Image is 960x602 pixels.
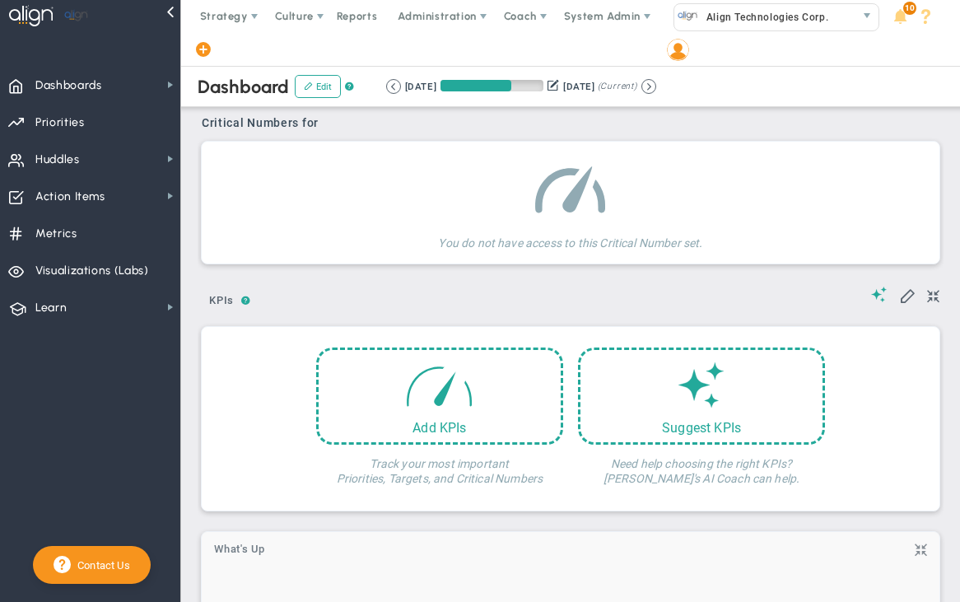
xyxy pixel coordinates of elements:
span: Coach [504,10,537,22]
span: Suggestions (AI Feature) [871,287,888,302]
button: Edit [295,75,341,98]
h4: Track your most important Priorities, Targets, and Critical Numbers [316,445,563,486]
span: 10 [903,2,916,15]
span: Administration [398,10,476,22]
span: Align Technologies Corp. [698,6,828,29]
span: Action Items [35,180,105,214]
span: Visualizations (Labs) [35,254,149,288]
span: Metrics [35,217,77,251]
button: Go to previous period [386,79,401,94]
span: System Admin [564,10,641,22]
span: KPIs [202,287,241,314]
img: 10991.Company.photo [678,6,698,26]
span: Strategy [200,10,248,22]
div: [DATE] [563,79,594,94]
span: select [855,4,878,30]
button: KPIs [202,287,241,316]
span: Learn [35,291,67,325]
div: [DATE] [405,79,436,94]
span: Culture [275,10,314,22]
span: Priorities [35,105,85,140]
h4: You do not have access to this Critical Number set. [438,224,702,250]
button: Go to next period [641,79,656,94]
img: 64089.Person.photo [667,39,689,61]
span: Edit My KPIs [899,287,916,303]
div: Add KPIs [319,420,561,436]
span: Contact Us [71,558,130,573]
div: Period Progress: 69% Day 63 of 91 with 28 remaining. [440,80,543,91]
h4: Need help choosing the right KPIs? [PERSON_NAME]'s AI Coach can help. [578,445,825,486]
div: Suggest KPIs [580,420,823,436]
span: Dashboards [35,68,102,103]
span: Critical Numbers for [202,115,323,131]
span: Huddles [35,142,80,177]
span: Dashboard [198,79,289,95]
span: (Current) [598,79,637,94]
